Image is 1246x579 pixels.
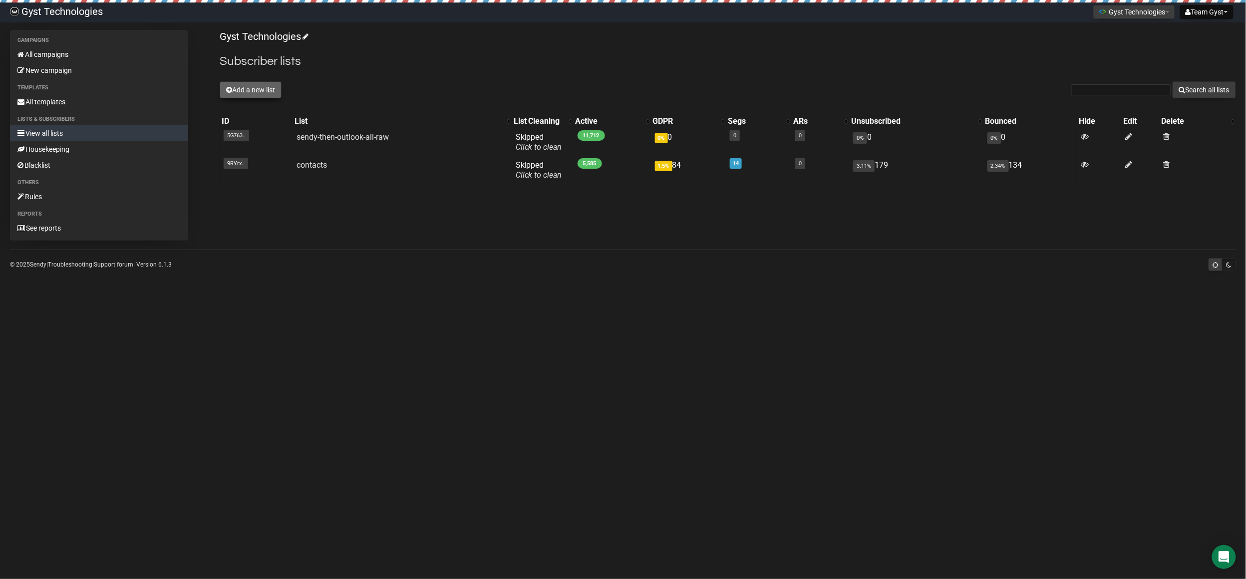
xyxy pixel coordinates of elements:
[220,81,282,98] button: Add a new list
[728,116,781,126] div: Segs
[1099,7,1107,15] img: 1.png
[10,220,188,236] a: See reports
[10,259,172,270] p: © 2025 | | | Version 6.1.3
[224,130,249,141] span: 5G763..
[726,114,791,128] th: Segs: No sort applied, activate to apply an ascending sort
[94,261,133,268] a: Support forum
[576,116,641,126] div: Active
[1160,114,1236,128] th: Delete: No sort applied, activate to apply an ascending sort
[10,94,188,110] a: All templates
[853,160,875,172] span: 3.11%
[10,113,188,125] li: Lists & subscribers
[799,160,802,167] a: 0
[220,114,293,128] th: ID: No sort applied, sorting is disabled
[10,62,188,78] a: New campaign
[1180,5,1234,19] button: Team Gyst
[10,7,19,16] img: 4bbcbfc452d929a90651847d6746e700
[733,132,736,139] a: 0
[1162,116,1226,126] div: Delete
[655,133,668,143] span: 0%
[574,114,651,128] th: Active: No sort applied, activate to apply an ascending sort
[983,114,1077,128] th: Bounced: No sort applied, sorting is disabled
[10,141,188,157] a: Housekeeping
[297,160,327,170] a: contacts
[653,116,716,126] div: GDPR
[791,114,849,128] th: ARs: No sort applied, activate to apply an ascending sort
[297,132,389,142] a: sendy-then-outlook-all-raw
[1077,114,1121,128] th: Hide: No sort applied, sorting is disabled
[516,142,562,152] a: Click to clean
[10,46,188,62] a: All campaigns
[10,208,188,220] li: Reports
[1124,116,1158,126] div: Edit
[10,157,188,173] a: Blacklist
[983,128,1077,156] td: 0
[10,82,188,94] li: Templates
[512,114,574,128] th: List Cleaning: No sort applied, activate to apply an ascending sort
[1093,5,1175,19] button: Gyst Technologies
[224,158,248,169] span: 9RYrx..
[651,128,726,156] td: 0
[10,189,188,205] a: Rules
[1079,116,1119,126] div: Hide
[987,160,1009,172] span: 2.34%
[799,132,802,139] a: 0
[516,160,562,180] span: Skipped
[849,128,983,156] td: 0
[10,177,188,189] li: Others
[578,158,602,169] span: 5,585
[987,132,1001,144] span: 0%
[849,114,983,128] th: Unsubscribed: No sort applied, activate to apply an ascending sort
[10,34,188,46] li: Campaigns
[295,116,502,126] div: List
[514,116,564,126] div: List Cleaning
[220,52,1236,70] h2: Subscriber lists
[983,156,1077,184] td: 134
[1212,545,1236,569] div: Open Intercom Messenger
[220,30,307,42] a: Gyst Technologies
[222,116,291,126] div: ID
[10,125,188,141] a: View all lists
[651,114,726,128] th: GDPR: No sort applied, activate to apply an ascending sort
[851,116,973,126] div: Unsubscribed
[651,156,726,184] td: 84
[1173,81,1236,98] button: Search all lists
[985,116,1075,126] div: Bounced
[733,160,739,167] a: 14
[516,170,562,180] a: Click to clean
[853,132,867,144] span: 0%
[1122,114,1160,128] th: Edit: No sort applied, sorting is disabled
[516,132,562,152] span: Skipped
[48,261,92,268] a: Troubleshooting
[849,156,983,184] td: 179
[793,116,839,126] div: ARs
[578,130,605,141] span: 11,712
[30,261,46,268] a: Sendy
[293,114,512,128] th: List: No sort applied, activate to apply an ascending sort
[655,161,672,171] span: 1.5%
